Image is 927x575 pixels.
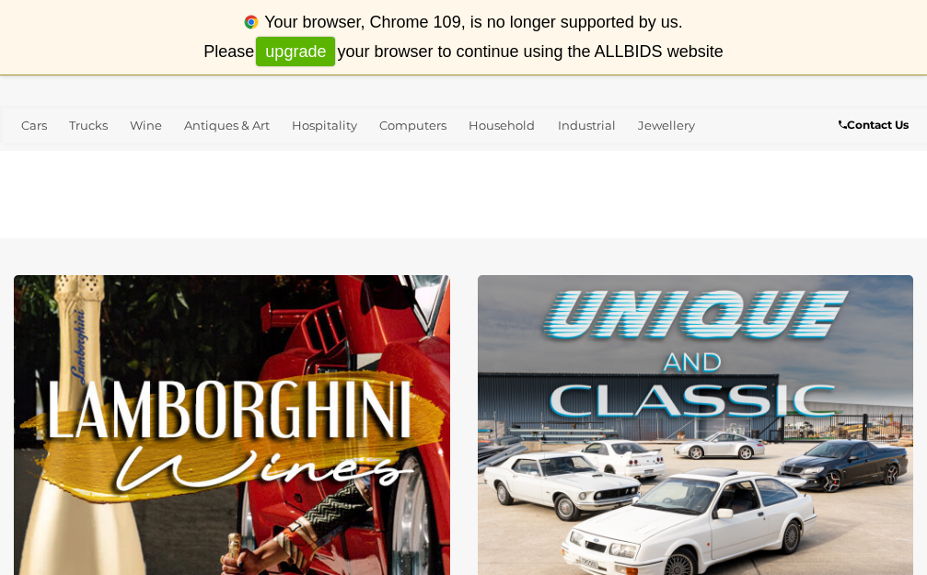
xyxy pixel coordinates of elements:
[14,141,64,171] a: Office
[631,110,702,141] a: Jewellery
[284,110,365,141] a: Hospitality
[14,110,54,141] a: Cars
[256,37,335,67] a: upgrade
[839,118,909,132] b: Contact Us
[461,110,542,141] a: Household
[71,141,123,171] a: Sports
[177,110,277,141] a: Antiques & Art
[550,110,623,141] a: Industrial
[839,115,913,135] a: Contact Us
[131,141,276,171] a: [GEOGRAPHIC_DATA]
[372,110,454,141] a: Computers
[62,110,115,141] a: Trucks
[122,110,169,141] a: Wine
